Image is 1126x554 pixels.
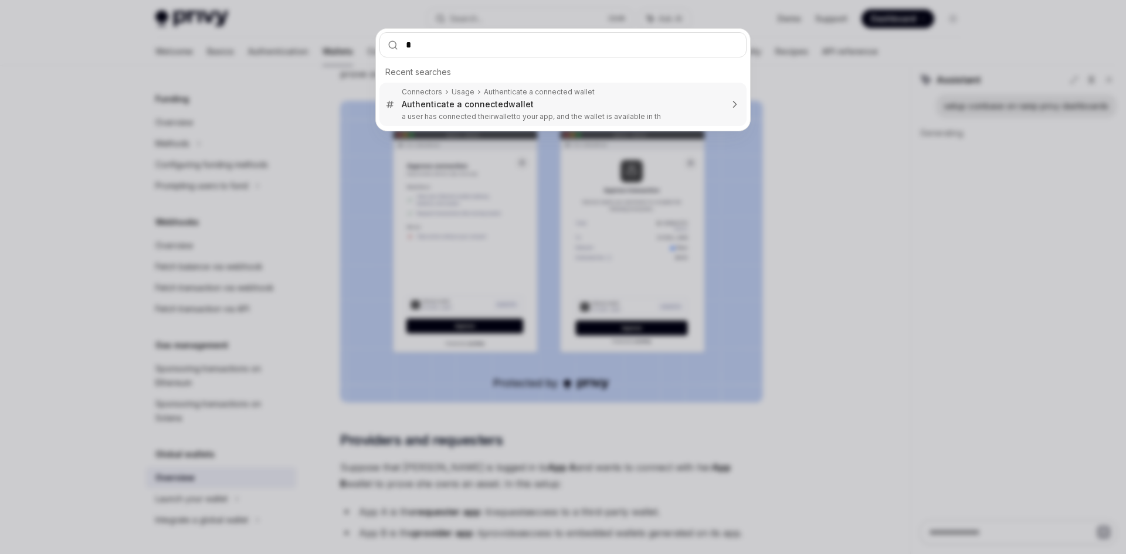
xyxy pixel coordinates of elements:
[402,99,534,110] div: Authenticate a connected
[402,112,722,121] p: a user has connected their to your app, and the wallet is available in th
[452,87,474,97] div: Usage
[402,87,442,97] div: Connectors
[493,112,514,121] b: wallet
[385,66,451,78] span: Recent searches
[508,99,534,109] b: wallet
[484,87,595,97] div: Authenticate a connected wallet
